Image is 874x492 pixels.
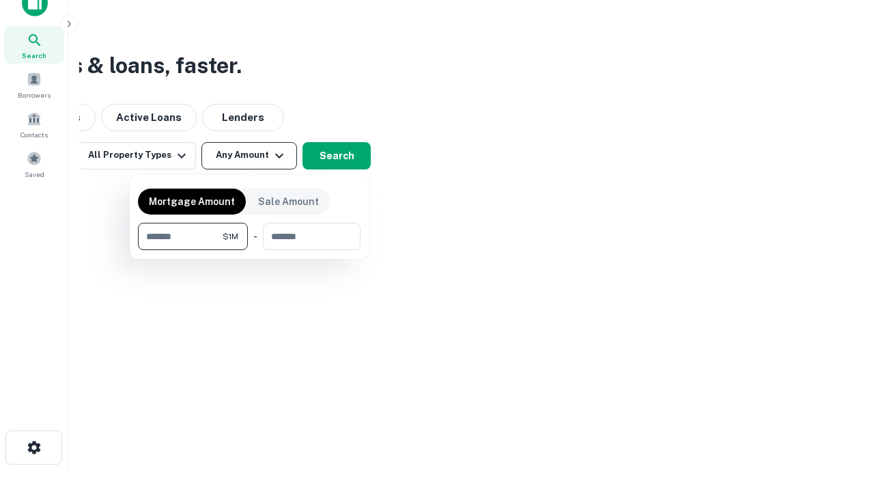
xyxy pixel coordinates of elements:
[806,339,874,405] iframe: Chat Widget
[223,230,238,243] span: $1M
[258,194,319,209] p: Sale Amount
[149,194,235,209] p: Mortgage Amount
[253,223,257,250] div: -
